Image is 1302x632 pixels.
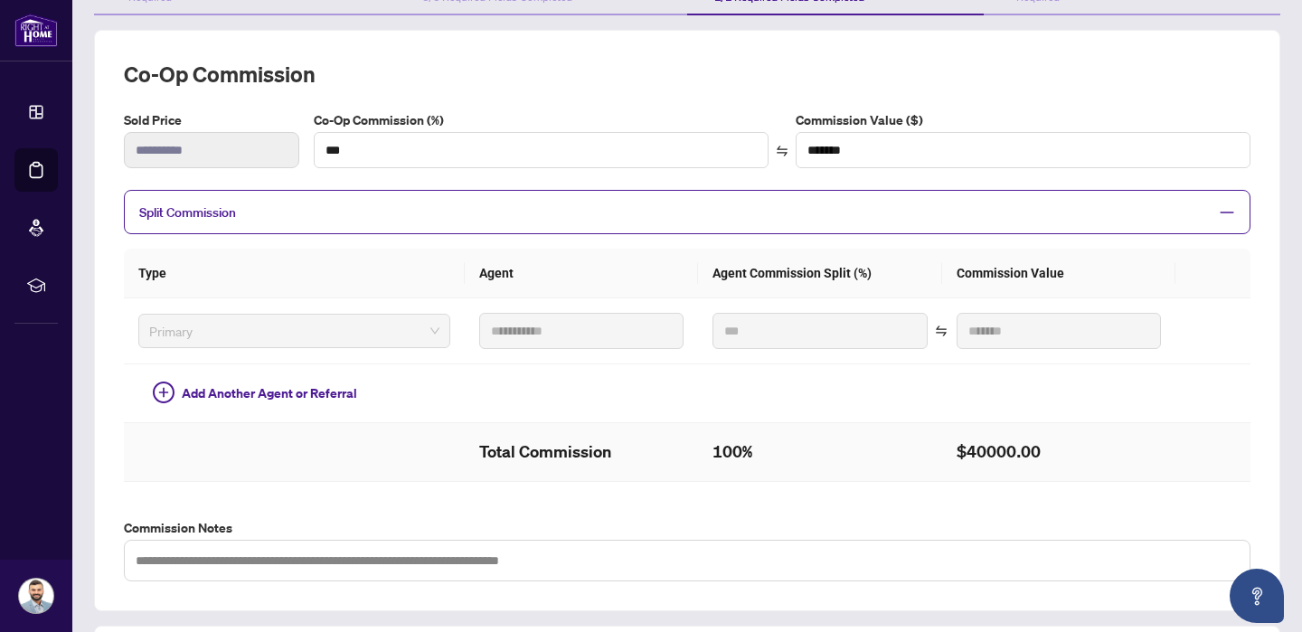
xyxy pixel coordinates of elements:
img: logo [14,14,58,47]
h2: Total Commission [479,438,684,467]
button: Open asap [1230,569,1284,623]
th: Type [124,249,465,298]
th: Agent [465,249,698,298]
span: swap [935,325,948,337]
span: Primary [149,317,439,344]
label: Commission Value ($) [796,110,1250,130]
div: Split Commission [124,190,1250,234]
h2: $40000.00 [957,438,1161,467]
span: Split Commission [139,204,236,221]
th: Commission Value [942,249,1175,298]
h2: Co-op Commission [124,60,1250,89]
label: Commission Notes [124,518,1250,538]
label: Sold Price [124,110,299,130]
span: Add Another Agent or Referral [182,383,357,403]
span: plus-circle [153,382,175,403]
button: Add Another Agent or Referral [138,379,372,408]
label: Co-Op Commission (%) [314,110,769,130]
span: swap [776,145,788,157]
img: Profile Icon [19,579,53,613]
th: Agent Commission Split (%) [698,249,943,298]
span: minus [1219,204,1235,221]
h2: 100% [712,438,929,467]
